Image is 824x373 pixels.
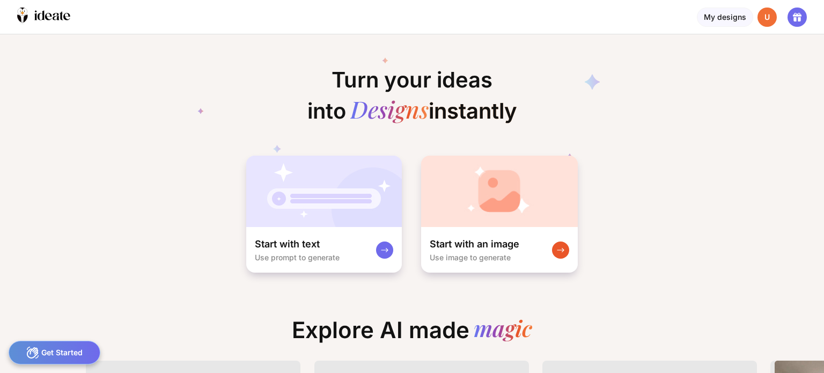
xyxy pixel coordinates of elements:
[255,238,320,251] div: Start with text
[430,238,519,251] div: Start with an image
[757,8,777,27] div: U
[246,156,402,227] img: startWithTextCardBg.jpg
[474,317,532,343] div: magic
[9,341,100,364] div: Get Started
[421,156,578,227] img: startWithImageCardBg.jpg
[283,317,541,352] div: Explore AI made
[697,8,753,27] div: My designs
[255,253,340,262] div: Use prompt to generate
[430,253,511,262] div: Use image to generate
